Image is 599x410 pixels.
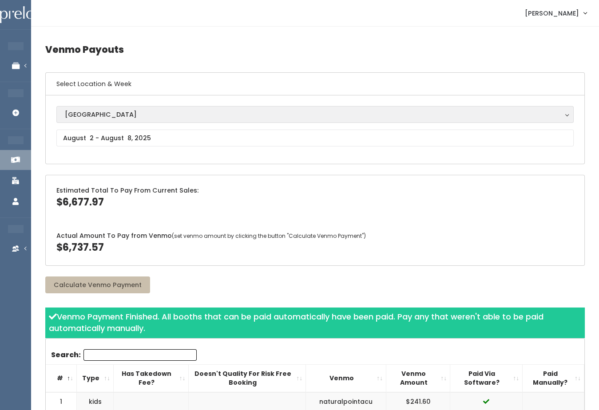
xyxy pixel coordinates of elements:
[386,364,450,392] th: Venmo Amount: activate to sort column ascending
[46,364,77,392] th: #: activate to sort column descending
[450,364,523,392] th: Paid Via Software?: activate to sort column ascending
[525,8,579,18] span: [PERSON_NAME]
[189,364,306,392] th: Doesn't Quality For Risk Free Booking : activate to sort column ascending
[172,232,366,240] span: (set venmo amount by clicking the button "Calculate Venmo Payment")
[45,276,150,293] button: Calculate Venmo Payment
[45,307,585,338] div: Venmo Payment Finished. All booths that can be paid automatically have been paid. Pay any that we...
[56,130,574,146] input: August 2 - August 8, 2025
[306,364,386,392] th: Venmo: activate to sort column ascending
[51,349,197,361] label: Search:
[77,364,114,392] th: Type: activate to sort column ascending
[45,37,585,62] h4: Venmo Payouts
[56,240,104,254] span: $6,737.57
[516,4,595,23] a: [PERSON_NAME]
[46,73,584,95] h6: Select Location & Week
[523,364,584,392] th: Paid Manually?: activate to sort column ascending
[46,221,584,265] div: Actual Amount To Pay from Venmo
[83,349,197,361] input: Search:
[114,364,189,392] th: Has Takedown Fee?: activate to sort column ascending
[56,106,574,123] button: [GEOGRAPHIC_DATA]
[65,110,565,119] div: [GEOGRAPHIC_DATA]
[46,175,584,220] div: Estimated Total To Pay From Current Sales:
[56,195,104,209] span: $6,677.97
